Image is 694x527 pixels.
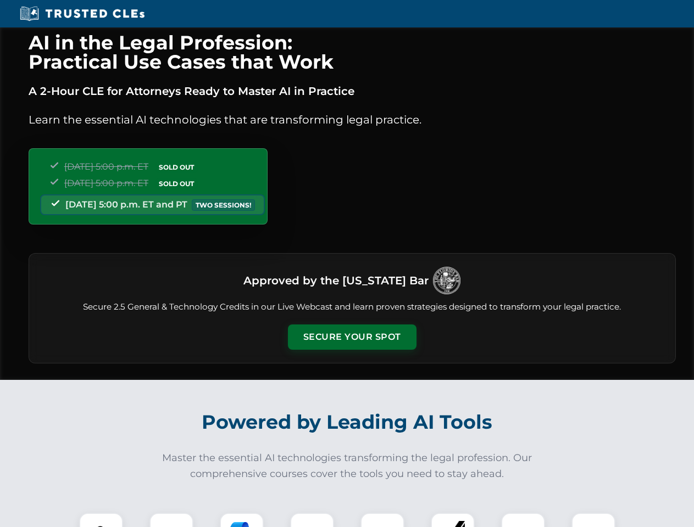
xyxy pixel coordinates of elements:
p: A 2-Hour CLE for Attorneys Ready to Master AI in Practice [29,82,676,100]
p: Master the essential AI technologies transforming the legal profession. Our comprehensive courses... [155,450,540,482]
button: Secure Your Spot [288,324,417,350]
h3: Approved by the [US_STATE] Bar [243,271,429,290]
span: SOLD OUT [155,161,198,173]
span: [DATE] 5:00 p.m. ET [64,161,148,172]
span: SOLD OUT [155,178,198,189]
img: Logo [433,267,460,294]
img: Trusted CLEs [16,5,148,22]
h1: AI in the Legal Profession: Practical Use Cases that Work [29,33,676,71]
p: Learn the essential AI technologies that are transforming legal practice. [29,111,676,128]
p: Secure 2.5 General & Technology Credits in our Live Webcast and learn proven strategies designed ... [42,301,662,313]
h2: Powered by Leading AI Tools [43,403,652,441]
span: [DATE] 5:00 p.m. ET [64,178,148,188]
